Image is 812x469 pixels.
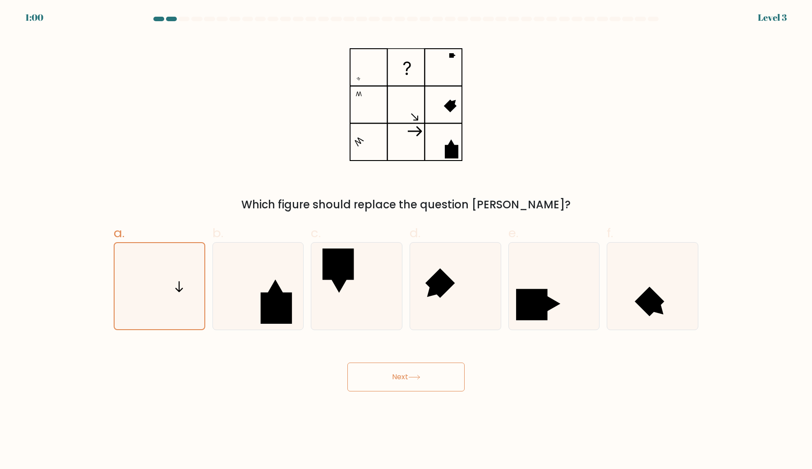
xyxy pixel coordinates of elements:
span: c. [311,224,321,242]
span: b. [212,224,223,242]
span: f. [607,224,613,242]
span: d. [410,224,420,242]
div: Level 3 [758,11,787,24]
span: e. [508,224,518,242]
div: 1:00 [25,11,43,24]
span: a. [114,224,125,242]
button: Next [347,363,465,391]
div: Which figure should replace the question [PERSON_NAME]? [119,197,693,213]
